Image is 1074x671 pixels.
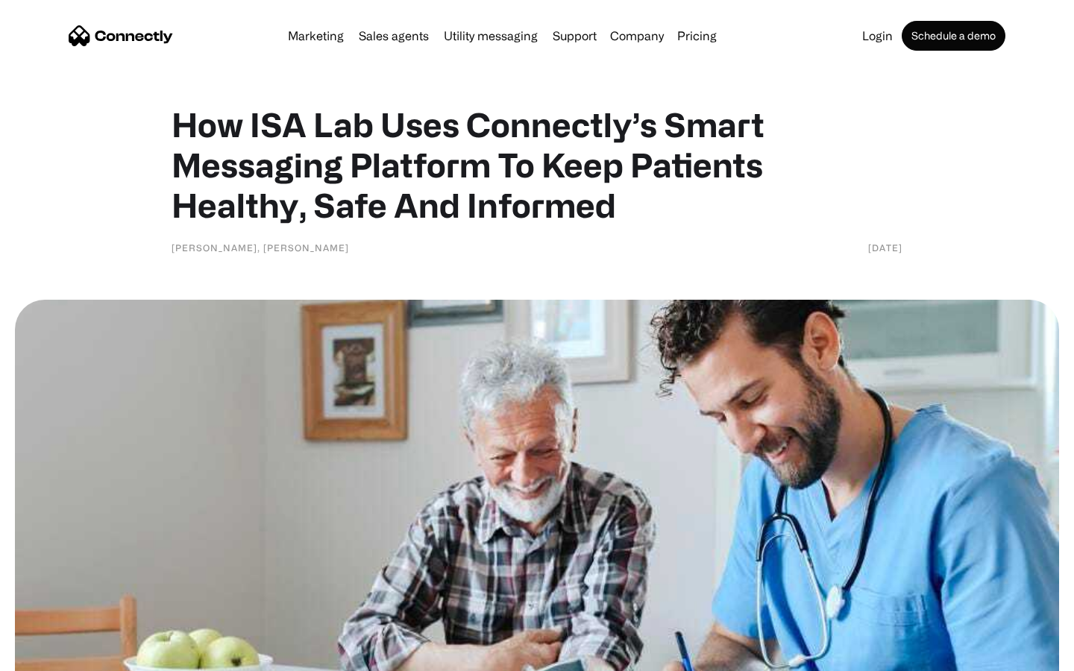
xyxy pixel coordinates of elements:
[15,645,89,666] aside: Language selected: English
[856,30,899,42] a: Login
[868,240,902,255] div: [DATE]
[30,645,89,666] ul: Language list
[172,240,349,255] div: [PERSON_NAME], [PERSON_NAME]
[610,25,664,46] div: Company
[172,104,902,225] h1: How ISA Lab Uses Connectly’s Smart Messaging Platform To Keep Patients Healthy, Safe And Informed
[547,30,603,42] a: Support
[353,30,435,42] a: Sales agents
[438,30,544,42] a: Utility messaging
[902,21,1005,51] a: Schedule a demo
[282,30,350,42] a: Marketing
[671,30,723,42] a: Pricing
